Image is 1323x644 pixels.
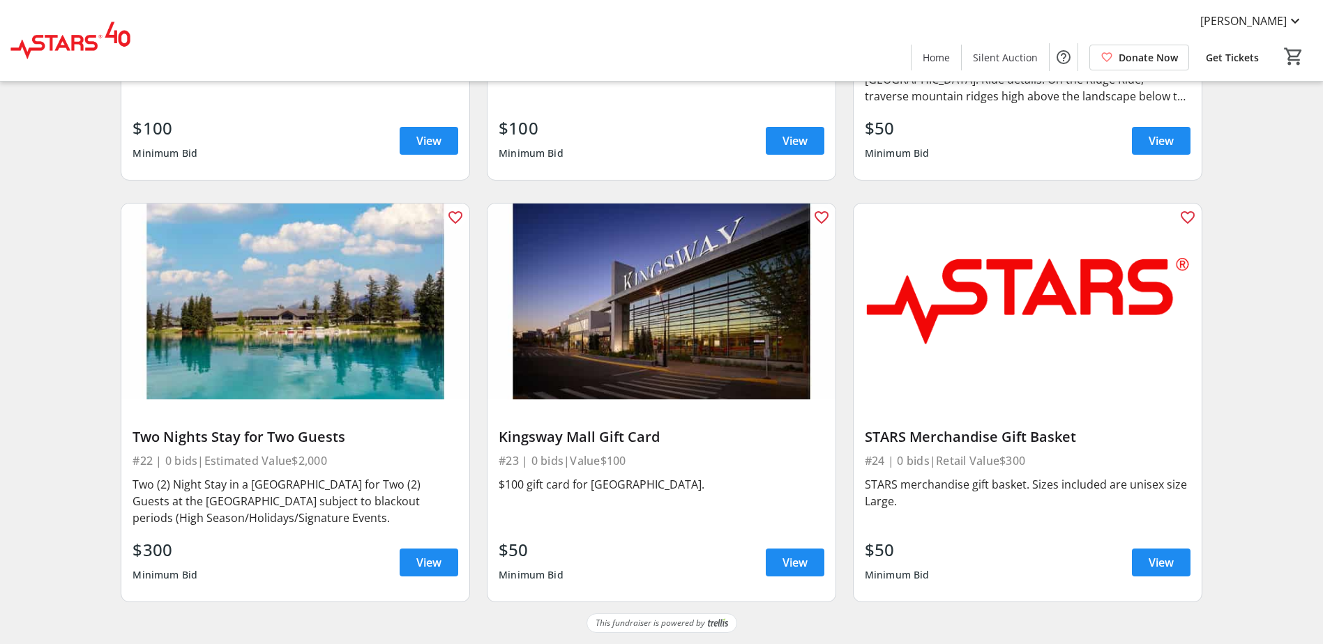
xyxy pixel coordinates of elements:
[133,141,197,166] div: Minimum Bid
[1189,10,1315,32] button: [PERSON_NAME]
[487,204,836,399] img: Kingsway Mall Gift Card
[865,429,1190,445] div: STARS Merchandise Gift Basket
[1149,132,1174,149] span: View
[499,116,564,141] div: $100
[499,537,564,562] div: $50
[8,6,133,75] img: STARS's Logo
[973,50,1038,65] span: Silent Auction
[865,537,930,562] div: $50
[1089,45,1189,70] a: Donate Now
[499,429,824,445] div: Kingsway Mall Gift Card
[499,451,824,470] div: #23 | 0 bids | Value $100
[1179,209,1196,226] mat-icon: favorite_outline
[499,562,564,588] div: Minimum Bid
[1281,44,1306,69] button: Cart
[708,618,728,628] img: Trellis Logo
[912,45,961,70] a: Home
[499,476,824,493] div: $100 gift card for [GEOGRAPHIC_DATA].
[1149,554,1174,571] span: View
[133,476,458,526] div: Two (2) Night Stay in a [GEOGRAPHIC_DATA] for Two (2) Guests at the [GEOGRAPHIC_DATA] subject to ...
[499,141,564,166] div: Minimum Bid
[865,116,930,141] div: $50
[766,549,824,576] a: View
[1132,127,1190,155] a: View
[854,204,1202,399] img: STARS Merchandise Gift Basket
[133,537,197,562] div: $300
[923,50,950,65] span: Home
[783,554,808,571] span: View
[133,562,197,588] div: Minimum Bid
[121,204,469,399] img: Two Nights Stay for Two Guests
[596,617,705,629] span: This fundraiser is powered by
[1206,50,1259,65] span: Get Tickets
[416,554,441,571] span: View
[1050,43,1078,71] button: Help
[1132,549,1190,576] a: View
[400,127,458,155] a: View
[1200,13,1287,29] span: [PERSON_NAME]
[813,209,830,226] mat-icon: favorite_outline
[865,451,1190,470] div: #24 | 0 bids | Retail Value $300
[766,127,824,155] a: View
[133,429,458,445] div: Two Nights Stay for Two Guests
[416,132,441,149] span: View
[962,45,1049,70] a: Silent Auction
[865,562,930,588] div: Minimum Bid
[1195,45,1270,70] a: Get Tickets
[865,141,930,166] div: Minimum Bid
[1119,50,1178,65] span: Donate Now
[783,132,808,149] span: View
[133,116,197,141] div: $100
[865,476,1190,509] div: STARS merchandise gift basket. Sizes included are unisex size Large.
[133,451,458,470] div: #22 | 0 bids | Estimated Value $2,000
[400,549,458,576] a: View
[447,209,464,226] mat-icon: favorite_outline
